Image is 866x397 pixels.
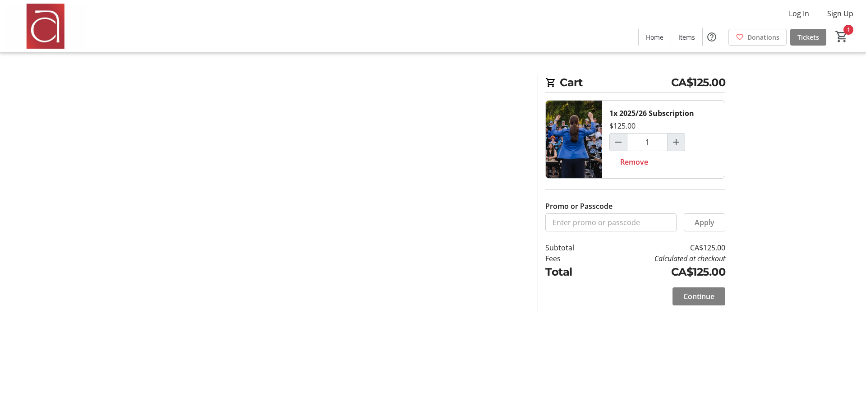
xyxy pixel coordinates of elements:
[545,74,725,93] h2: Cart
[834,28,850,45] button: Cart
[703,28,721,46] button: Help
[646,32,663,42] span: Home
[827,8,853,19] span: Sign Up
[790,29,826,46] a: Tickets
[546,101,602,178] img: 2025/26 Subscription
[545,264,598,280] td: Total
[820,6,861,21] button: Sign Up
[5,4,86,49] img: Amadeus Choir of Greater Toronto 's Logo
[747,32,779,42] span: Donations
[668,134,685,151] button: Increment by one
[728,29,787,46] a: Donations
[782,6,816,21] button: Log In
[610,134,627,151] button: Decrement by one
[797,32,819,42] span: Tickets
[609,108,694,119] div: 1x 2025/26 Subscription
[673,287,725,305] button: Continue
[545,242,598,253] td: Subtotal
[671,29,702,46] a: Items
[671,74,726,91] span: CA$125.00
[627,133,668,151] input: 2025/26 Subscription Quantity
[678,32,695,42] span: Items
[695,217,714,228] span: Apply
[598,264,725,280] td: CA$125.00
[620,157,648,167] span: Remove
[545,253,598,264] td: Fees
[598,253,725,264] td: Calculated at checkout
[789,8,809,19] span: Log In
[545,201,613,212] label: Promo or Passcode
[545,213,677,231] input: Enter promo or passcode
[598,242,725,253] td: CA$125.00
[684,213,725,231] button: Apply
[609,120,636,131] div: $125.00
[639,29,671,46] a: Home
[683,291,714,302] span: Continue
[609,153,659,171] button: Remove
